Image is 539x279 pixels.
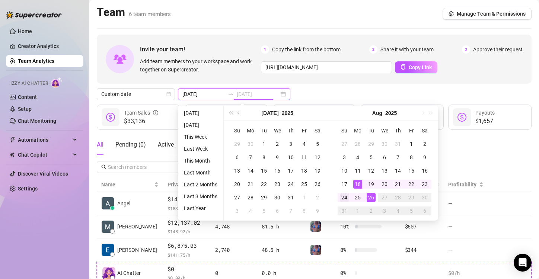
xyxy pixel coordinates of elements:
[284,191,297,204] td: 2025-07-31
[340,269,352,277] span: 0 %
[10,152,15,157] img: Chat Copilot
[271,124,284,137] th: We
[10,80,48,87] span: Izzy AI Chatter
[246,206,255,215] div: 4
[313,206,322,215] div: 9
[181,180,220,189] li: Last 2 Months
[168,205,206,212] span: $ 183.43 /h
[230,124,244,137] th: Su
[340,193,349,202] div: 24
[457,113,466,122] span: dollar-circle
[407,193,416,202] div: 29
[351,124,364,137] th: Mo
[338,124,351,137] th: Su
[444,238,488,262] td: —
[10,137,16,143] span: thunderbolt
[257,164,271,177] td: 2025-07-15
[300,105,350,121] div: Est. Hours Worked
[273,180,282,189] div: 23
[237,90,279,98] input: End date
[405,222,440,231] div: $607
[18,58,54,64] a: Team Analytics
[117,269,141,277] span: AI Chatter
[300,139,309,148] div: 4
[230,137,244,151] td: 2025-06-29
[372,106,382,121] button: Choose a month
[273,153,282,162] div: 9
[286,193,295,202] div: 31
[182,90,225,98] input: Start date
[102,197,114,209] img: Angel
[271,137,284,151] td: 2025-07-02
[271,191,284,204] td: 2025-07-30
[369,45,377,54] span: 2
[168,241,206,250] span: $6,875.03
[367,180,376,189] div: 19
[340,153,349,162] div: 3
[364,137,378,151] td: 2025-07-29
[300,166,309,175] div: 18
[246,193,255,202] div: 28
[282,106,293,121] button: Choose a year
[380,45,434,54] span: Share it with your team
[300,180,309,189] div: 25
[297,191,311,204] td: 2025-08-01
[473,45,523,54] span: Approve their request
[233,180,242,189] div: 20
[462,45,470,54] span: 3
[444,192,488,215] td: —
[129,11,171,17] span: 6 team members
[405,177,418,191] td: 2025-08-22
[311,164,324,177] td: 2025-07-19
[181,192,220,201] li: Last 3 Months
[230,151,244,164] td: 2025-07-06
[378,177,391,191] td: 2025-08-20
[244,137,257,151] td: 2025-06-30
[405,137,418,151] td: 2025-08-01
[378,204,391,218] td: 2025-09-03
[514,254,532,272] div: Open Intercom Messenger
[448,269,484,277] div: $0 /h
[380,166,389,175] div: 13
[405,246,440,254] div: $344
[262,246,301,254] div: 48.5 h
[261,45,269,54] span: 1
[97,5,171,19] h2: Team
[233,193,242,202] div: 27
[367,193,376,202] div: 26
[284,137,297,151] td: 2025-07-03
[391,191,405,204] td: 2025-08-28
[353,206,362,215] div: 1
[407,153,416,162] div: 8
[351,204,364,218] td: 2025-09-01
[344,105,350,121] span: question-circle
[418,151,431,164] td: 2025-08-09
[364,124,378,137] th: Tu
[351,164,364,177] td: 2025-08-11
[300,206,309,215] div: 8
[102,221,114,233] img: Matt
[259,193,268,202] div: 29
[340,180,349,189] div: 17
[393,193,402,202] div: 28
[380,206,389,215] div: 3
[393,139,402,148] div: 31
[18,171,68,177] a: Discover Viral Videos
[272,45,341,54] span: Copy the link from the bottom
[117,222,157,231] span: [PERSON_NAME]
[181,144,220,153] li: Last Week
[101,180,153,189] span: Name
[124,117,158,126] span: $33,136
[297,124,311,137] th: Fr
[228,91,234,97] span: swap-right
[311,151,324,164] td: 2025-07-12
[181,168,220,177] li: Last Month
[233,153,242,162] div: 6
[259,153,268,162] div: 8
[181,132,220,141] li: This Week
[168,218,206,227] span: $12,137.02
[286,180,295,189] div: 24
[273,206,282,215] div: 6
[18,149,71,161] span: Chat Copilot
[395,61,437,73] button: Copy Link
